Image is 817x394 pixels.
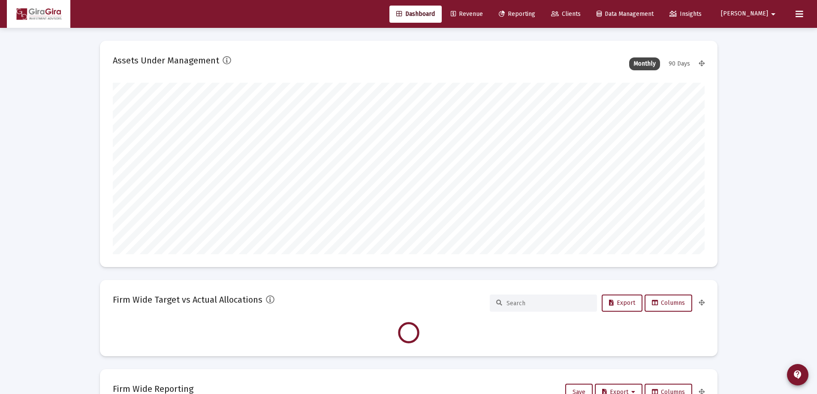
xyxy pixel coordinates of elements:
[597,10,654,18] span: Data Management
[544,6,588,23] a: Clients
[396,10,435,18] span: Dashboard
[113,293,262,307] h2: Firm Wide Target vs Actual Allocations
[492,6,542,23] a: Reporting
[663,6,708,23] a: Insights
[664,57,694,70] div: 90 Days
[506,300,591,307] input: Search
[669,10,702,18] span: Insights
[629,57,660,70] div: Monthly
[793,370,803,380] mat-icon: contact_support
[551,10,581,18] span: Clients
[590,6,660,23] a: Data Management
[451,10,483,18] span: Revenue
[499,10,535,18] span: Reporting
[645,295,692,312] button: Columns
[652,299,685,307] span: Columns
[721,10,768,18] span: [PERSON_NAME]
[768,6,778,23] mat-icon: arrow_drop_down
[444,6,490,23] a: Revenue
[602,295,642,312] button: Export
[13,6,64,23] img: Dashboard
[389,6,442,23] a: Dashboard
[711,5,789,22] button: [PERSON_NAME]
[113,54,219,67] h2: Assets Under Management
[609,299,635,307] span: Export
